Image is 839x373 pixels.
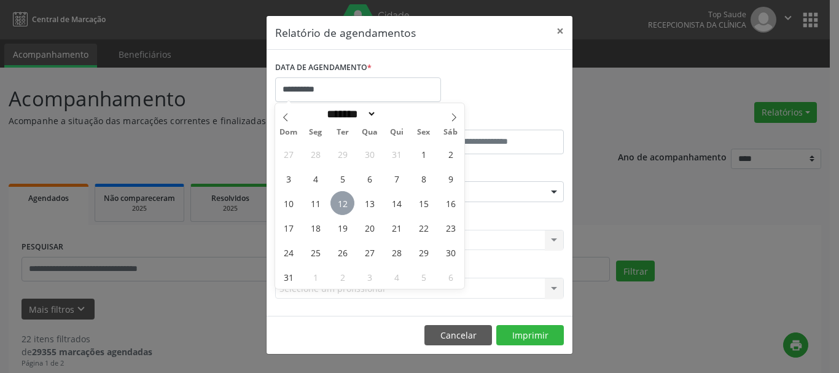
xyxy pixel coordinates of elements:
span: Setembro 4, 2025 [384,265,408,289]
span: Agosto 21, 2025 [384,216,408,240]
span: Agosto 1, 2025 [412,142,435,166]
span: Agosto 14, 2025 [384,191,408,215]
span: Agosto 3, 2025 [276,167,300,190]
span: Sex [410,128,437,136]
label: ATÉ [423,111,564,130]
span: Qua [356,128,383,136]
span: Agosto 28, 2025 [384,240,408,264]
span: Sáb [437,128,464,136]
span: Julho 29, 2025 [330,142,354,166]
span: Agosto 31, 2025 [276,265,300,289]
input: Year [377,108,417,120]
span: Julho 30, 2025 [357,142,381,166]
select: Month [322,108,377,120]
span: Agosto 11, 2025 [303,191,327,215]
span: Setembro 5, 2025 [412,265,435,289]
span: Agosto 10, 2025 [276,191,300,215]
span: Setembro 3, 2025 [357,265,381,289]
h5: Relatório de agendamentos [275,25,416,41]
span: Agosto 5, 2025 [330,167,354,190]
span: Agosto 23, 2025 [439,216,462,240]
span: Ter [329,128,356,136]
span: Setembro 6, 2025 [439,265,462,289]
button: Imprimir [496,325,564,346]
span: Agosto 9, 2025 [439,167,462,190]
span: Setembro 1, 2025 [303,265,327,289]
span: Seg [302,128,329,136]
label: DATA DE AGENDAMENTO [275,58,372,77]
span: Qui [383,128,410,136]
span: Agosto 20, 2025 [357,216,381,240]
span: Agosto 22, 2025 [412,216,435,240]
span: Agosto 25, 2025 [303,240,327,264]
span: Agosto 24, 2025 [276,240,300,264]
button: Close [548,16,572,46]
span: Agosto 7, 2025 [384,167,408,190]
span: Agosto 30, 2025 [439,240,462,264]
span: Dom [275,128,302,136]
span: Agosto 18, 2025 [303,216,327,240]
span: Agosto 13, 2025 [357,191,381,215]
span: Setembro 2, 2025 [330,265,354,289]
span: Agosto 15, 2025 [412,191,435,215]
span: Agosto 4, 2025 [303,167,327,190]
span: Agosto 12, 2025 [330,191,354,215]
span: Julho 28, 2025 [303,142,327,166]
span: Agosto 16, 2025 [439,191,462,215]
span: Agosto 29, 2025 [412,240,435,264]
span: Agosto 27, 2025 [357,240,381,264]
span: Julho 31, 2025 [384,142,408,166]
span: Agosto 19, 2025 [330,216,354,240]
span: Julho 27, 2025 [276,142,300,166]
span: Agosto 26, 2025 [330,240,354,264]
span: Agosto 17, 2025 [276,216,300,240]
span: Agosto 6, 2025 [357,167,381,190]
button: Cancelar [424,325,492,346]
span: Agosto 8, 2025 [412,167,435,190]
span: Agosto 2, 2025 [439,142,462,166]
